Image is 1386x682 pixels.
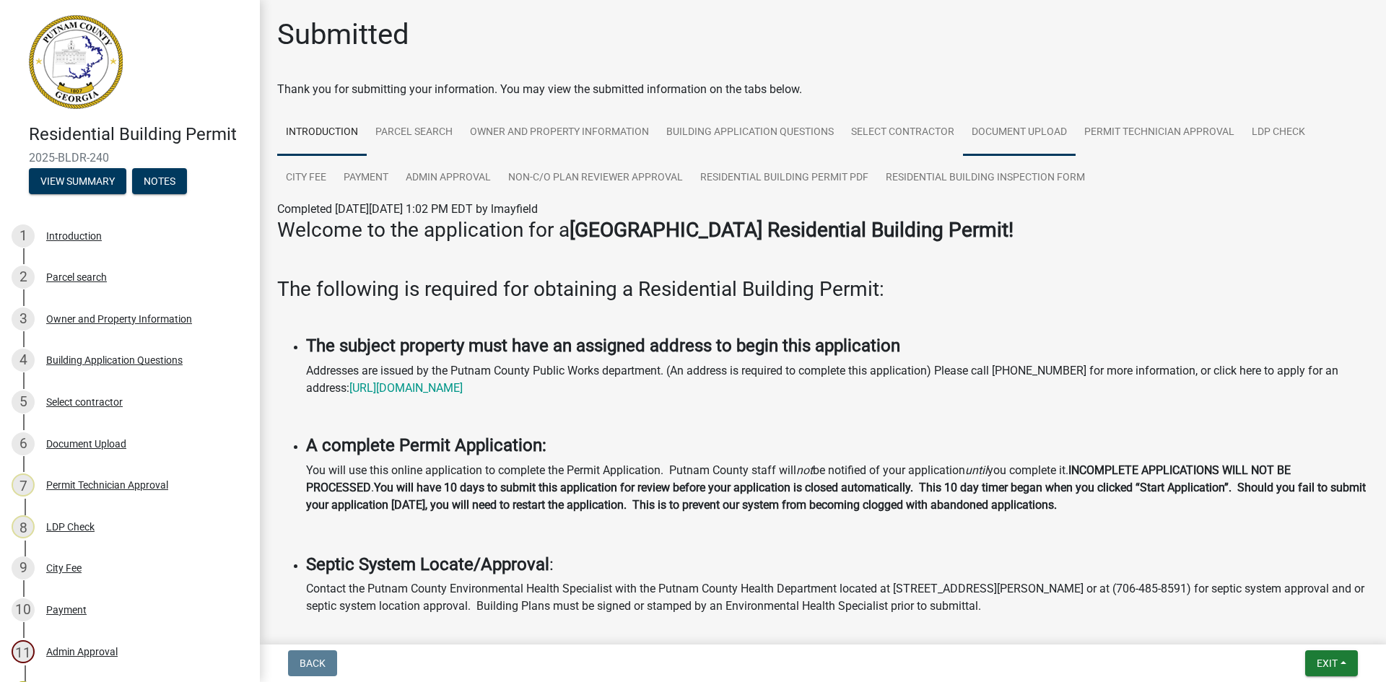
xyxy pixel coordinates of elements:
[842,110,963,156] a: Select contractor
[306,435,546,455] strong: A complete Permit Application:
[46,355,183,365] div: Building Application Questions
[46,480,168,490] div: Permit Technician Approval
[306,362,1369,397] p: Addresses are issued by the Putnam County Public Works department. (An address is required to com...
[1076,110,1243,156] a: Permit Technician Approval
[306,580,1369,615] p: Contact the Putnam County Environmental Health Specialist with the Putnam County Health Departmen...
[46,522,95,532] div: LDP Check
[306,463,1291,494] strong: INCOMPLETE APPLICATIONS WILL NOT BE PROCESSED
[877,155,1094,201] a: Residential Building Inspection Form
[965,463,988,477] i: until
[300,657,326,669] span: Back
[29,15,123,109] img: Putnam County, Georgia
[306,336,900,356] strong: The subject property must have an assigned address to begin this application
[12,556,35,580] div: 9
[397,155,500,201] a: Admin Approval
[46,231,102,241] div: Introduction
[335,155,397,201] a: Payment
[277,277,1369,302] h3: The following is required for obtaining a Residential Building Permit:
[29,168,126,194] button: View Summary
[963,110,1076,156] a: Document Upload
[306,462,1369,514] p: You will use this online application to complete the Permit Application. Putnam County staff will...
[277,155,335,201] a: City Fee
[12,266,35,289] div: 2
[277,218,1369,242] h3: Welcome to the application for a
[288,650,337,676] button: Back
[306,554,549,574] strong: Septic System Locate/Approval
[306,554,1369,575] h4: :
[46,314,192,324] div: Owner and Property Information
[12,598,35,621] div: 10
[12,640,35,663] div: 11
[12,349,35,372] div: 4
[12,390,35,414] div: 5
[46,272,107,282] div: Parcel search
[277,81,1369,98] div: Thank you for submitting your information. You may view the submitted information on the tabs below.
[367,110,461,156] a: Parcel search
[796,463,813,477] i: not
[132,176,187,188] wm-modal-confirm: Notes
[1317,657,1338,669] span: Exit
[461,110,658,156] a: Owner and Property Information
[29,176,126,188] wm-modal-confirm: Summary
[349,381,463,395] a: [URL][DOMAIN_NAME]
[277,202,538,216] span: Completed [DATE][DATE] 1:02 PM EDT by lmayfield
[277,17,409,52] h1: Submitted
[132,168,187,194] button: Notes
[12,432,35,455] div: 6
[277,110,367,156] a: Introduction
[29,151,231,165] span: 2025-BLDR-240
[12,515,35,538] div: 8
[29,124,248,145] h4: Residential Building Permit
[570,218,1014,242] strong: [GEOGRAPHIC_DATA] Residential Building Permit!
[1305,650,1358,676] button: Exit
[692,155,877,201] a: Residential Building Permit PDF
[306,481,1366,512] strong: You will have 10 days to submit this application for review before your application is closed aut...
[46,397,123,407] div: Select contractor
[658,110,842,156] a: Building Application Questions
[12,307,35,331] div: 3
[46,563,82,573] div: City Fee
[1243,110,1314,156] a: LDP Check
[46,605,87,615] div: Payment
[500,155,692,201] a: Non-C/O Plan Reviewer Approval
[46,439,126,449] div: Document Upload
[12,473,35,497] div: 7
[46,647,118,657] div: Admin Approval
[12,224,35,248] div: 1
